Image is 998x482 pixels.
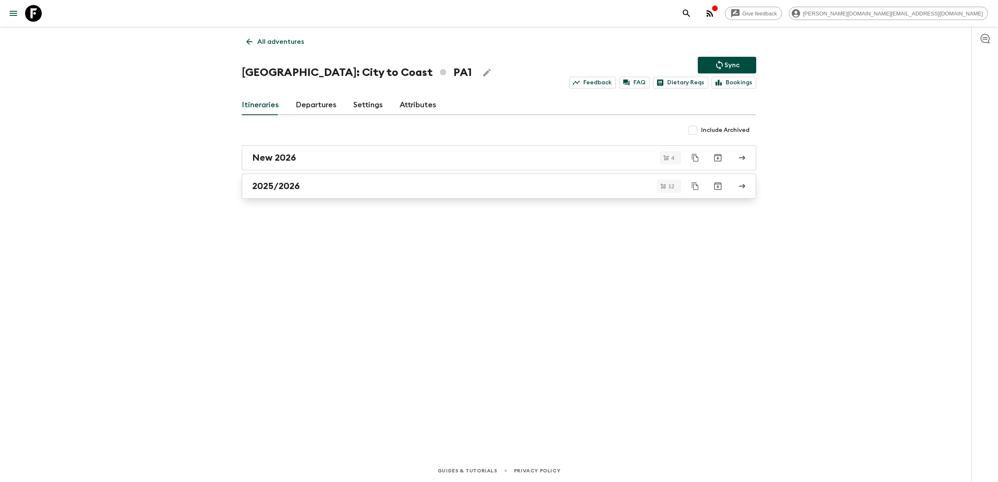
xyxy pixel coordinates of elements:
a: Attributes [400,95,436,115]
p: All adventures [257,37,304,47]
button: Edit Adventure Title [479,64,495,81]
a: Guides & Tutorials [438,466,497,475]
button: menu [5,5,22,22]
a: FAQ [619,77,650,88]
span: [PERSON_NAME][DOMAIN_NAME][EMAIL_ADDRESS][DOMAIN_NAME] [798,10,988,17]
a: Departures [296,95,337,115]
span: Include Archived [701,126,750,134]
button: search adventures [678,5,695,22]
a: Settings [353,95,383,115]
span: 12 [664,184,679,189]
a: Give feedback [725,7,782,20]
span: 4 [666,155,679,161]
button: Duplicate [688,179,703,194]
a: Privacy Policy [514,466,560,475]
button: Archive [709,178,726,194]
span: Give feedback [738,10,782,17]
h1: [GEOGRAPHIC_DATA]: City to Coast PA1 [242,64,472,81]
h2: 2025/2026 [252,181,300,192]
h2: New 2026 [252,152,296,163]
a: Bookings [712,77,756,88]
button: Duplicate [688,150,703,165]
a: 2025/2026 [242,174,756,199]
a: New 2026 [242,145,756,170]
a: Itineraries [242,95,279,115]
div: [PERSON_NAME][DOMAIN_NAME][EMAIL_ADDRESS][DOMAIN_NAME] [789,7,988,20]
p: Sync [724,60,740,70]
a: Feedback [569,77,616,88]
a: All adventures [242,33,309,50]
button: Sync adventure departures to the booking engine [698,57,756,73]
a: Dietary Reqs [653,77,708,88]
button: Archive [709,149,726,166]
